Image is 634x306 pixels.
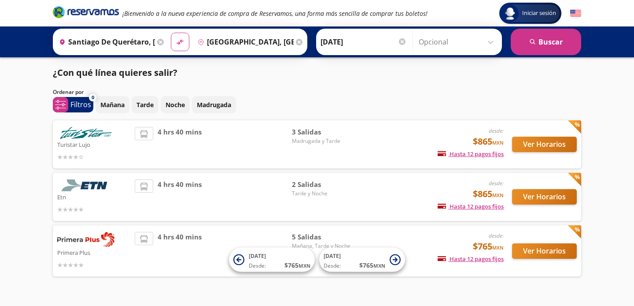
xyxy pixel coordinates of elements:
button: Mañana [96,96,129,113]
button: Ver Horarios [512,189,577,205]
span: $ 765 [284,261,310,270]
span: Hasta 12 pagos fijos [438,255,504,263]
small: MXN [299,262,310,269]
span: $ 765 [359,261,385,270]
input: Buscar Destino [194,31,294,53]
small: MXN [492,192,504,198]
span: 5 Salidas [292,232,354,242]
span: $765 [473,240,504,253]
p: Ordenar por [53,88,84,96]
p: Filtros [70,99,91,110]
small: MXN [492,244,504,251]
button: Buscar [511,29,581,55]
button: Madrugada [192,96,236,113]
span: 3 Salidas [292,127,354,137]
p: ¿Con qué línea quieres salir? [53,66,177,79]
span: Tarde y Noche [292,190,354,198]
input: Opcional [419,31,498,53]
span: Hasta 12 pagos fijos [438,150,504,158]
span: $865 [473,135,504,148]
span: Desde: [324,262,341,270]
button: Ver Horarios [512,137,577,152]
small: MXN [373,262,385,269]
span: [DATE] [249,252,266,260]
span: 2 Salidas [292,179,354,190]
small: MXN [492,139,504,146]
em: desde: [489,179,504,187]
button: 0Filtros [53,97,93,112]
p: Turistar Lujo [57,139,130,149]
button: [DATE]Desde:$765MXN [319,248,405,272]
span: 0 [92,94,94,101]
span: $865 [473,187,504,201]
button: English [570,8,581,19]
em: ¡Bienvenido a la nueva experiencia de compra de Reservamos, una forma más sencilla de comprar tus... [122,9,428,18]
p: Mañana [100,100,125,109]
img: Primera Plus [57,232,114,247]
span: 4 hrs 40 mins [158,127,202,162]
p: Primera Plus [57,247,130,257]
em: desde: [489,232,504,239]
button: Noche [161,96,190,113]
button: Tarde [132,96,158,113]
i: Brand Logo [53,5,119,19]
img: Etn [57,179,114,191]
span: Madrugada y Tarde [292,137,354,145]
span: Desde: [249,262,266,270]
button: Ver Horarios [512,243,577,259]
span: 4 hrs 40 mins [158,179,202,214]
input: Buscar Origen [55,31,155,53]
p: Tarde [136,100,154,109]
span: [DATE] [324,252,341,260]
p: Etn [57,191,130,202]
span: Mañana, Tarde y Noche [292,242,354,250]
p: Noche [166,100,185,109]
span: Hasta 12 pagos fijos [438,202,504,210]
input: Elegir Fecha [321,31,407,53]
img: Turistar Lujo [57,127,114,139]
button: [DATE]Desde:$765MXN [229,248,315,272]
em: desde: [489,127,504,134]
span: 4 hrs 40 mins [158,232,202,270]
p: Madrugada [197,100,231,109]
span: Iniciar sesión [519,9,560,18]
a: Brand Logo [53,5,119,21]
